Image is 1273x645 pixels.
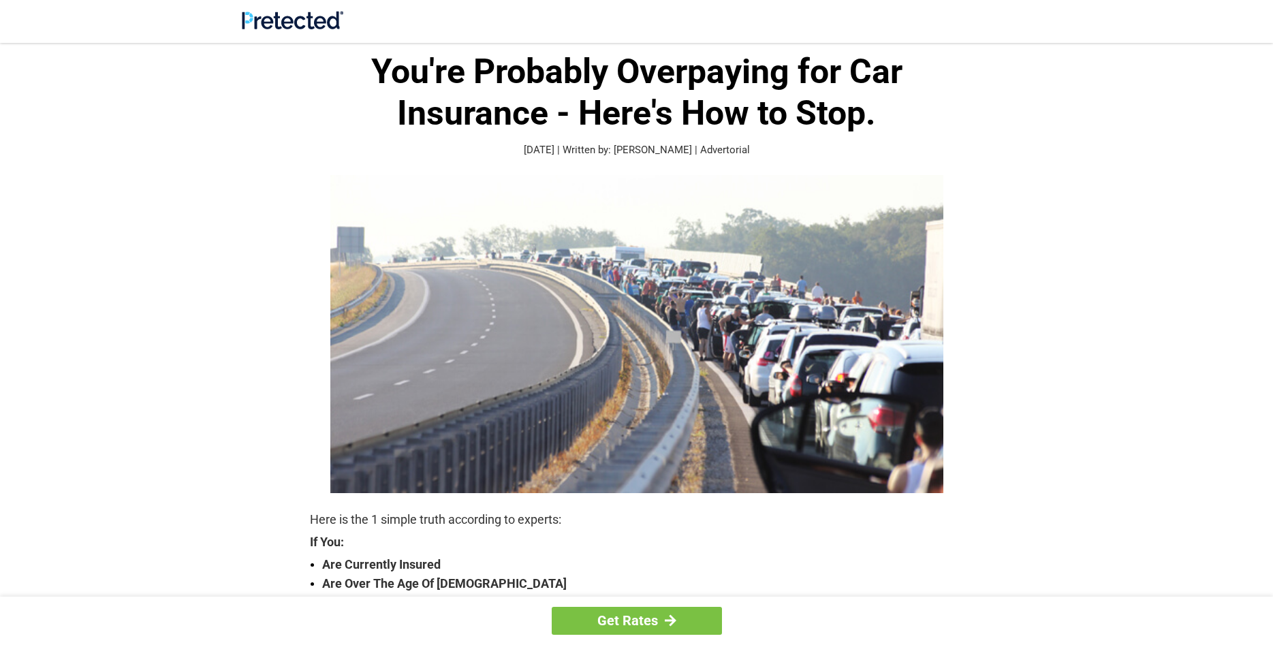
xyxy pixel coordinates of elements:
strong: Are Currently Insured [322,555,964,574]
h1: You're Probably Overpaying for Car Insurance - Here's How to Stop. [310,51,964,134]
strong: Are Over The Age Of [DEMOGRAPHIC_DATA] [322,574,964,593]
p: Here is the 1 simple truth according to experts: [310,510,964,529]
p: [DATE] | Written by: [PERSON_NAME] | Advertorial [310,142,964,158]
strong: If You: [310,536,964,548]
img: Site Logo [242,11,343,29]
strong: Drive Less Than 50 Miles Per Day [322,593,964,612]
a: Get Rates [552,607,722,635]
a: Site Logo [242,19,343,32]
